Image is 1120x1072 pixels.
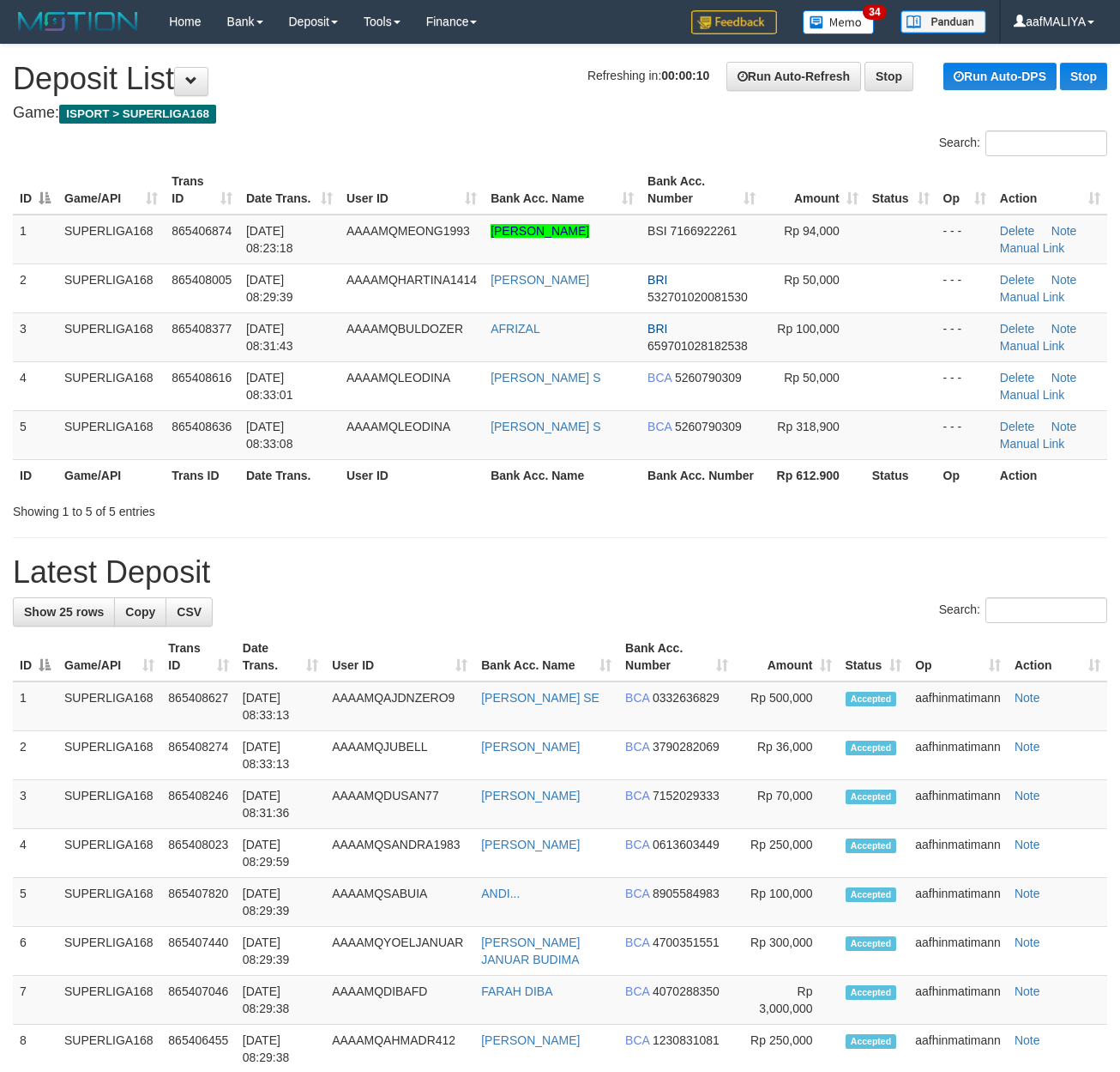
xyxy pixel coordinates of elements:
span: AAAAMQLEODINA [346,371,450,385]
a: Delete [1000,224,1034,238]
h1: Latest Deposit [13,555,1107,590]
a: Note [1051,273,1077,287]
td: - - - [936,410,993,459]
td: AAAAMQDUSAN77 [325,780,474,829]
span: BRI [647,273,667,287]
th: ID [13,459,57,491]
a: Run Auto-Refresh [726,62,861,91]
td: - - - [936,263,993,312]
a: [PERSON_NAME] SE [481,691,599,705]
a: Note [1015,887,1040,900]
th: Bank Acc. Number: activate to sort column ascending [641,166,762,215]
a: Note [1015,936,1040,949]
td: SUPERLIGA168 [57,410,165,459]
td: AAAAMQSABUIA [325,878,474,927]
span: Copy 3790282069 to clipboard [653,740,720,754]
th: Bank Acc. Name: activate to sort column ascending [474,633,618,681]
span: BCA [625,789,649,802]
span: BCA [625,691,649,705]
th: Action: activate to sort column ascending [993,166,1107,215]
td: SUPERLIGA168 [57,731,161,780]
span: Copy [125,605,155,619]
img: panduan.png [900,10,986,33]
span: [DATE] 08:31:43 [246,322,293,353]
th: Status [865,459,936,491]
td: [DATE] 08:33:13 [236,731,325,780]
td: 865407046 [161,976,235,1025]
th: Amount: activate to sort column ascending [735,633,838,681]
img: Button%20Memo.svg [803,10,875,34]
a: Note [1051,322,1077,336]
td: aafhinmatimann [908,780,1008,829]
a: Show 25 rows [13,597,115,627]
a: Note [1015,1033,1040,1047]
span: Accepted [846,741,897,755]
span: BCA [625,936,649,949]
span: Accepted [846,692,897,706]
label: Search: [939,597,1107,623]
h4: Game: [13,105,1107,122]
a: Manual Link [1000,339,1065,353]
td: [DATE] 08:29:59 [236,829,325,878]
img: Feedback.jpg [691,10,777,34]
td: 1 [13,215,57,264]
a: [PERSON_NAME] S [491,371,600,385]
td: aafhinmatimann [908,927,1008,976]
td: - - - [936,312,993,361]
th: Bank Acc. Name: activate to sort column ascending [484,166,641,215]
a: CSV [166,597,213,627]
span: Rp 318,900 [777,420,839,433]
td: 7 [13,976,57,1025]
td: 865408274 [161,731,235,780]
span: BCA [625,984,649,998]
td: Rp 500,000 [735,681,838,731]
th: User ID: activate to sort column ascending [340,166,484,215]
img: MOTION_logo.png [13,9,143,34]
span: Copy 1230831081 to clipboard [653,1033,720,1047]
td: 865408023 [161,829,235,878]
span: BSI [647,224,667,238]
a: [PERSON_NAME] [481,740,580,754]
a: Manual Link [1000,437,1065,451]
th: Bank Acc. Name [484,459,641,491]
span: 865408005 [172,273,232,287]
td: SUPERLIGA168 [57,780,161,829]
span: BCA [625,1033,649,1047]
span: [DATE] 08:33:01 [246,371,293,402]
th: User ID: activate to sort column ascending [325,633,474,681]
td: SUPERLIGA168 [57,927,161,976]
a: Note [1051,224,1077,238]
th: Action: activate to sort column ascending [1008,633,1107,681]
th: Trans ID: activate to sort column ascending [165,166,239,215]
a: Note [1015,789,1040,802]
a: Stop [1060,63,1107,90]
th: Op [936,459,993,491]
span: Accepted [846,790,897,804]
th: Op: activate to sort column ascending [936,166,993,215]
th: ID: activate to sort column descending [13,166,57,215]
td: 1 [13,681,57,731]
span: 865408636 [172,420,232,433]
a: Delete [1000,371,1034,385]
span: Copy 532701020081530 to clipboard [647,290,748,304]
span: Copy 5260790309 to clipboard [675,371,742,385]
td: 3 [13,780,57,829]
th: Action [993,459,1107,491]
div: Showing 1 to 5 of 5 entries [13,496,454,520]
span: Accepted [846,985,897,1000]
span: 34 [863,4,886,20]
a: [PERSON_NAME] [481,838,580,851]
a: [PERSON_NAME] [491,273,589,287]
td: 5 [13,410,57,459]
td: aafhinmatimann [908,681,1008,731]
th: Date Trans.: activate to sort column ascending [236,633,325,681]
th: Trans ID: activate to sort column ascending [161,633,235,681]
td: Rp 36,000 [735,731,838,780]
td: 865408627 [161,681,235,731]
td: AAAAMQYOELJANUAR [325,927,474,976]
th: Amount: activate to sort column ascending [762,166,865,215]
td: SUPERLIGA168 [57,829,161,878]
span: BRI [647,322,667,336]
a: Note [1015,984,1040,998]
td: SUPERLIGA168 [57,263,165,312]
